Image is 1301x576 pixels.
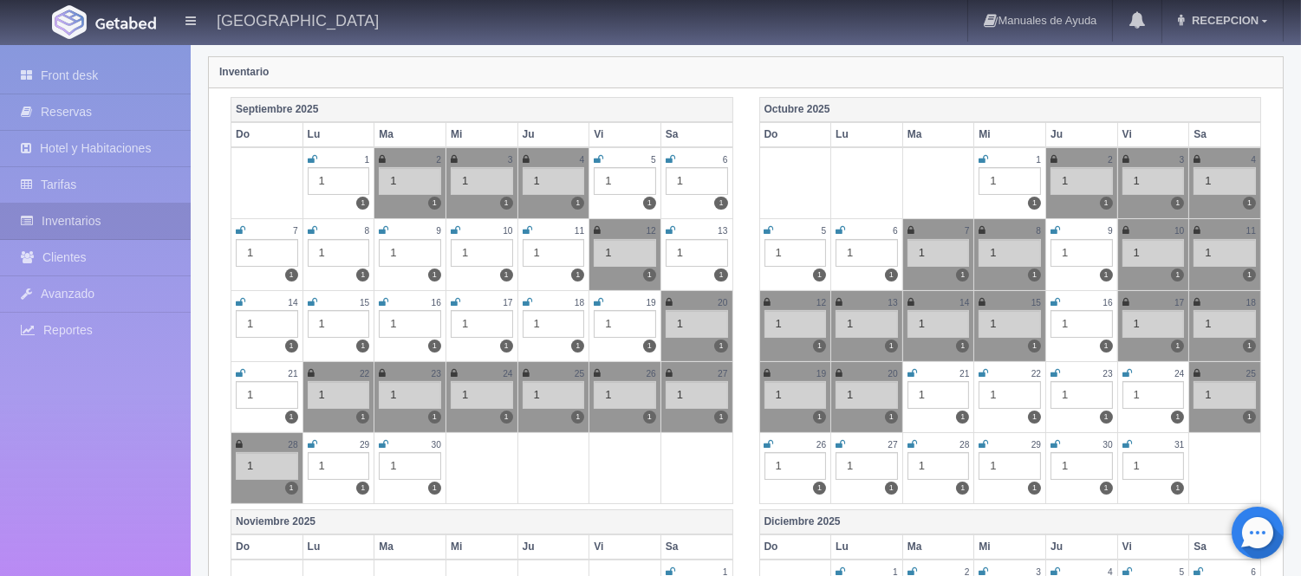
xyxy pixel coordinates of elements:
label: 1 [643,340,656,353]
th: Diciembre 2025 [759,509,1261,534]
label: 1 [714,340,727,353]
small: 4 [1251,155,1256,165]
label: 1 [1100,340,1113,353]
small: 24 [503,369,512,379]
div: 1 [979,239,1041,267]
label: 1 [356,482,369,495]
label: 1 [428,482,441,495]
label: 1 [956,482,969,495]
label: 1 [356,197,369,210]
th: Do [231,534,303,560]
small: 18 [1246,298,1256,307]
label: 1 [1171,269,1184,282]
div: 1 [236,452,298,480]
div: 1 [236,381,298,409]
th: Lu [302,534,374,560]
label: 1 [571,340,584,353]
small: 17 [1174,298,1184,307]
div: 1 [594,167,656,195]
label: 1 [885,269,898,282]
div: 1 [1051,381,1113,409]
small: 28 [288,440,297,450]
th: Ju [1046,122,1118,147]
label: 1 [1171,482,1184,495]
div: 1 [236,239,298,267]
small: 21 [959,369,969,379]
div: 1 [907,310,970,338]
th: Mi [974,122,1046,147]
div: 1 [379,452,441,480]
small: 15 [1031,298,1041,307]
label: 1 [714,411,727,424]
div: 1 [379,239,441,267]
label: 1 [1028,482,1041,495]
label: 1 [428,340,441,353]
div: 1 [836,239,898,267]
small: 15 [360,298,369,307]
label: 1 [285,340,298,353]
div: 1 [523,381,585,409]
h4: [GEOGRAPHIC_DATA] [217,9,379,30]
label: 1 [1171,411,1184,424]
small: 10 [503,226,512,236]
div: 1 [1194,167,1256,195]
small: 22 [1031,369,1041,379]
label: 1 [714,197,727,210]
small: 3 [508,155,513,165]
small: 2 [436,155,441,165]
th: Mi [446,122,517,147]
div: 1 [236,310,298,338]
label: 1 [885,340,898,353]
small: 20 [888,369,897,379]
label: 1 [356,411,369,424]
label: 1 [956,269,969,282]
small: 25 [575,369,584,379]
label: 1 [428,269,441,282]
small: 5 [651,155,656,165]
small: 23 [432,369,441,379]
small: 14 [959,298,969,307]
th: Noviembre 2025 [231,509,733,534]
label: 1 [285,411,298,424]
label: 1 [1243,340,1256,353]
th: Lu [831,534,903,560]
div: 1 [1122,381,1185,409]
label: 1 [1243,411,1256,424]
small: 21 [288,369,297,379]
th: Vi [589,534,661,560]
th: Vi [1117,534,1189,560]
div: 1 [1122,239,1185,267]
label: 1 [500,411,513,424]
div: 1 [379,167,441,195]
div: 1 [451,381,513,409]
small: 24 [1174,369,1184,379]
th: Ma [902,122,974,147]
small: 3 [1180,155,1185,165]
div: 1 [523,239,585,267]
small: 5 [821,226,826,236]
div: 1 [1051,310,1113,338]
small: 9 [1108,226,1113,236]
th: Ma [374,534,446,560]
small: 12 [816,298,826,307]
small: 16 [1103,298,1112,307]
small: 28 [959,440,969,450]
label: 1 [285,482,298,495]
th: Sa [1189,122,1261,147]
label: 1 [885,482,898,495]
small: 23 [1103,369,1112,379]
div: 1 [979,310,1041,338]
label: 1 [1100,269,1113,282]
label: 1 [885,411,898,424]
div: 1 [1051,452,1113,480]
label: 1 [1100,197,1113,210]
small: 18 [575,298,584,307]
small: 25 [1246,369,1256,379]
div: 1 [836,310,898,338]
div: 1 [379,310,441,338]
label: 1 [571,197,584,210]
div: 1 [979,381,1041,409]
div: 1 [594,381,656,409]
div: 1 [523,310,585,338]
div: 1 [1051,167,1113,195]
